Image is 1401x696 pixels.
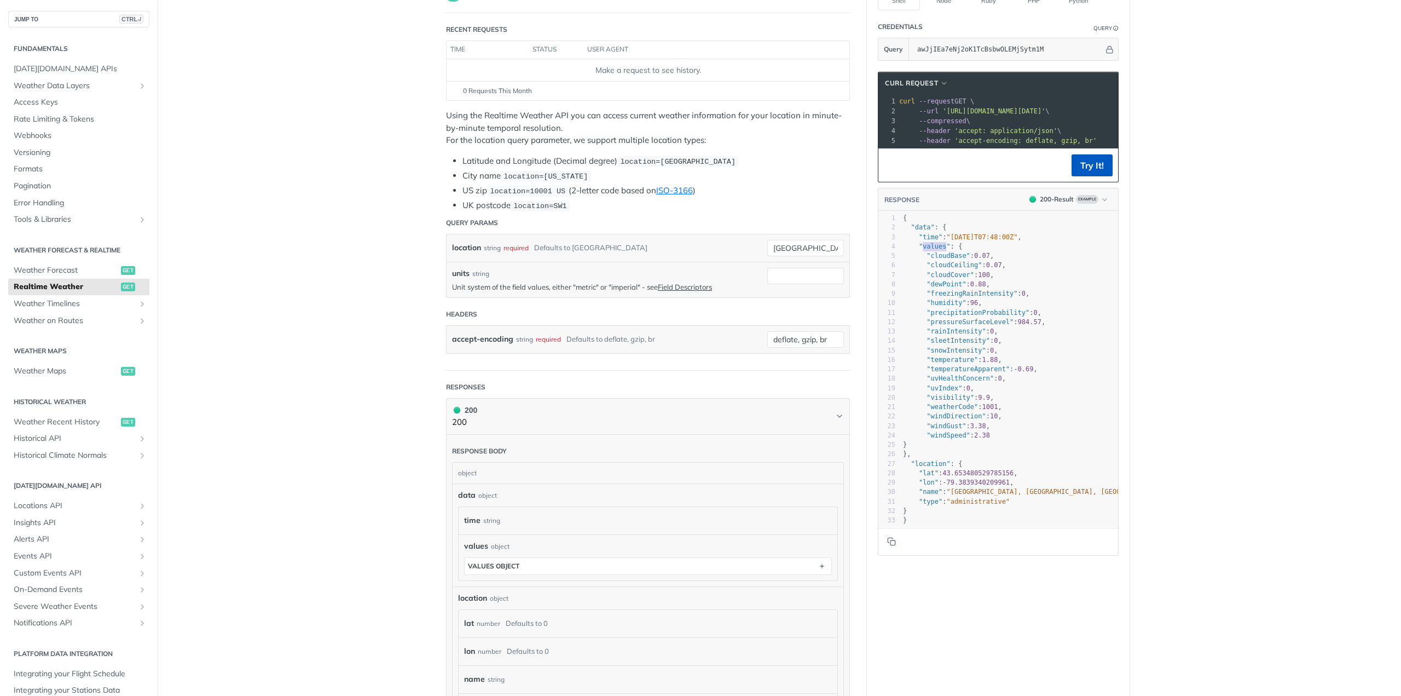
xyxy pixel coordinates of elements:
[484,240,501,256] div: string
[490,187,565,195] span: location=10001 US
[927,365,1010,373] span: "temperatureApparent"
[927,403,978,411] span: "weatherCode"
[903,280,990,288] span: : ,
[8,531,149,548] a: Alerts APIShow subpages for Alerts API
[878,214,895,223] div: 1
[14,534,135,545] span: Alerts API
[927,309,1029,317] span: "precipitationProbability"
[121,266,135,275] span: get
[927,422,966,430] span: "windGust"
[121,367,135,376] span: get
[970,299,978,307] span: 96
[927,318,1014,326] span: "pressureSurfaceLevel"
[878,412,895,421] div: 22
[885,78,938,88] span: cURL Request
[970,422,986,430] span: 3.38
[472,269,489,279] div: string
[878,261,895,270] div: 6
[970,280,986,288] span: 0.88
[903,422,990,430] span: : ,
[8,615,149,631] a: Notifications APIShow subpages for Notifications API
[927,299,966,307] span: "humidity"
[14,147,147,158] span: Versioning
[464,643,475,659] label: lon
[8,296,149,312] a: Weather TimelinesShow subpages for Weather Timelines
[927,347,986,354] span: "snowIntensity"
[903,347,998,354] span: : ,
[903,290,1029,297] span: : ,
[878,242,895,251] div: 4
[927,356,978,364] span: "temperature"
[14,64,147,74] span: [DATE][DOMAIN_NAME] APIs
[8,11,149,27] button: JUMP TOCTRL-/
[138,585,147,594] button: Show subpages for On-Demand Events
[903,450,911,458] span: },
[911,460,950,468] span: "location"
[899,117,970,125] span: \
[8,447,149,464] a: Historical Climate NormalsShow subpages for Historical Climate Normals
[452,331,513,347] label: accept-encoding
[878,384,895,393] div: 19
[119,15,143,24] span: CTRL-/
[903,488,1326,496] span: : ,
[138,602,147,611] button: Show subpages for Severe Weather Events
[8,397,149,407] h2: Historical Weather
[14,568,135,579] span: Custom Events API
[878,393,895,402] div: 20
[8,78,149,94] a: Weather Data LayersShow subpages for Weather Data Layers
[878,251,895,261] div: 5
[878,96,897,106] div: 1
[8,111,149,128] a: Rate Limiting & Tokens
[478,643,501,659] div: number
[878,126,897,136] div: 4
[446,382,485,392] div: Responses
[8,649,149,659] h2: Platform DATA integration
[452,240,481,256] label: location
[878,308,895,318] div: 11
[919,479,939,486] span: "lon"
[14,601,135,612] span: Severe Weather Events
[536,331,561,347] div: required
[451,65,845,76] div: Make a request to see history.
[14,517,135,528] span: Insights API
[927,271,974,279] span: "cloudCover"
[947,233,1018,241] span: "[DATE]T07:48:00Z"
[14,164,147,175] span: Formats
[14,584,135,595] span: On-Demand Events
[8,279,149,295] a: Realtime Weatherget
[1076,195,1098,204] span: Example
[878,233,895,242] div: 3
[878,38,909,60] button: Query
[899,97,974,105] span: GET \
[446,25,507,34] div: Recent Requests
[990,327,994,335] span: 0
[927,394,974,401] span: "visibility"
[903,498,1010,505] span: :
[942,469,1014,477] span: 43.653480529785156
[919,97,954,105] span: --request
[14,450,135,461] span: Historical Climate Normals
[8,599,149,615] a: Severe Weather EventsShow subpages for Severe Weather Events
[903,365,1038,373] span: : ,
[878,365,895,374] div: 17
[903,412,1002,420] span: : ,
[878,116,897,126] div: 3
[583,41,827,59] th: user agent
[878,374,895,383] div: 18
[454,407,460,413] span: 200
[919,117,966,125] span: --compressed
[8,363,149,379] a: Weather Mapsget
[138,451,147,460] button: Show subpages for Historical Climate Normals
[1104,44,1115,55] button: Hide
[566,331,655,347] div: Defaults to deflate, gzip, br
[138,619,147,628] button: Show subpages for Notifications API
[878,422,895,431] div: 23
[1072,154,1113,176] button: Try It!
[1040,194,1074,204] div: 200 - Result
[138,552,147,561] button: Show subpages for Events API
[835,412,844,421] svg: Chevron
[919,137,951,145] span: --header
[903,469,1018,477] span: : ,
[8,481,149,491] h2: [DATE][DOMAIN_NAME] API
[14,80,135,91] span: Weather Data Layers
